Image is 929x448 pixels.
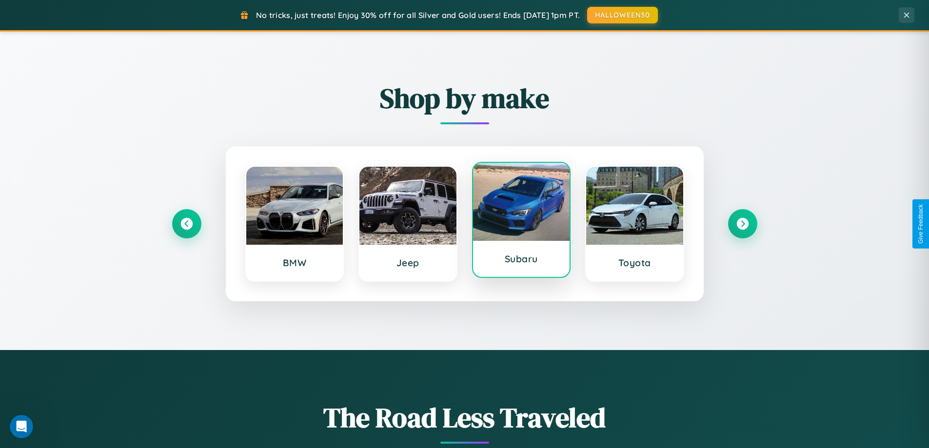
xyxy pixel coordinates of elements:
[483,253,560,265] h3: Subaru
[596,257,673,269] h3: Toyota
[10,415,33,438] iframe: Intercom live chat
[172,399,757,436] h1: The Road Less Traveled
[172,79,757,117] h2: Shop by make
[369,257,447,269] h3: Jeep
[256,257,334,269] h3: BMW
[256,10,580,20] span: No tricks, just treats! Enjoy 30% off for all Silver and Gold users! Ends [DATE] 1pm PT.
[917,204,924,244] div: Give Feedback
[587,7,658,23] button: HALLOWEEN30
